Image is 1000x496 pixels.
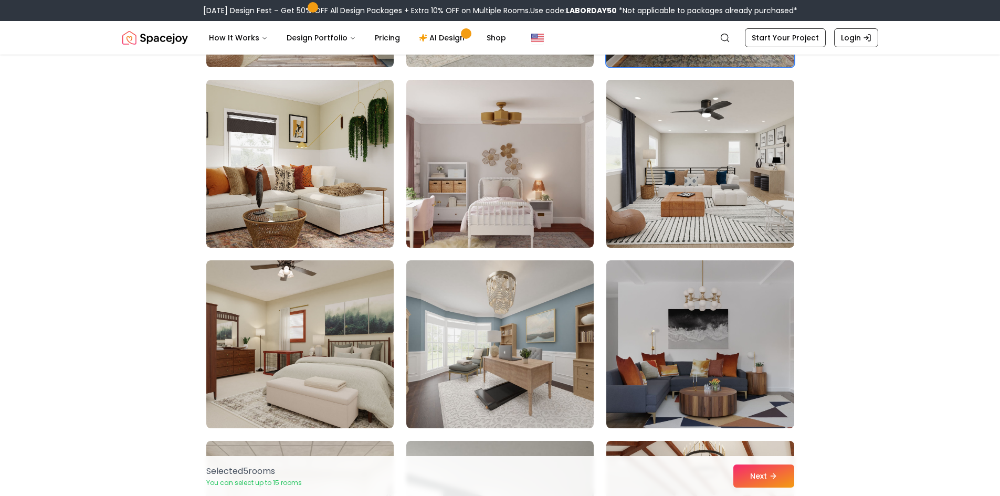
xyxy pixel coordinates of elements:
[745,28,826,47] a: Start Your Project
[201,27,276,48] button: How It Works
[406,260,594,428] img: Room room-65
[278,27,364,48] button: Design Portfolio
[201,27,514,48] nav: Main
[834,28,878,47] a: Login
[122,27,188,48] a: Spacejoy
[478,27,514,48] a: Shop
[206,479,302,487] p: You can select up to 15 rooms
[406,80,594,248] img: Room room-62
[531,31,544,44] img: United States
[530,5,617,16] span: Use code:
[122,21,878,55] nav: Global
[206,80,394,248] img: Room room-61
[606,260,794,428] img: Room room-66
[566,5,617,16] b: LABORDAY50
[203,5,797,16] div: [DATE] Design Fest – Get 50% OFF All Design Packages + Extra 10% OFF on Multiple Rooms.
[122,27,188,48] img: Spacejoy Logo
[366,27,408,48] a: Pricing
[617,5,797,16] span: *Not applicable to packages already purchased*
[602,76,798,252] img: Room room-63
[410,27,476,48] a: AI Design
[206,260,394,428] img: Room room-64
[733,465,794,488] button: Next
[206,465,302,478] p: Selected 5 room s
